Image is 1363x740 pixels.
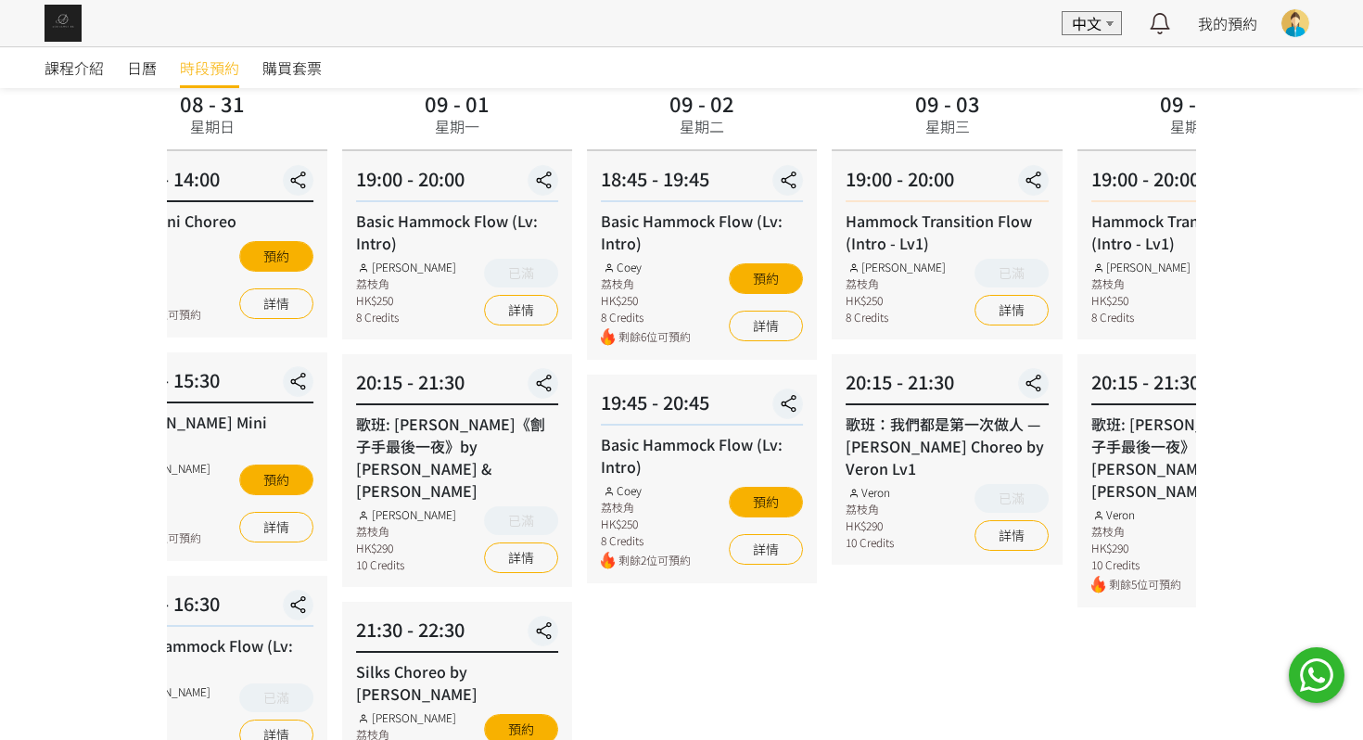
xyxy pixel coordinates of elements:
[846,165,1048,202] div: 19:00 - 20:00
[846,210,1048,254] div: Hammock Transition Flow (Intro - Lv1)
[190,115,235,137] div: 星期日
[1091,292,1191,309] div: HK$250
[356,616,558,653] div: 21:30 - 22:30
[601,552,615,569] img: fire.png
[1170,115,1215,137] div: 星期四
[846,413,1048,479] div: 歌班：我們都是第一次做人 — [PERSON_NAME] Choreo by Veron Lv1
[601,328,615,346] img: fire.png
[484,259,558,287] button: 已滿
[239,512,313,542] a: 詳情
[1109,576,1181,593] span: 剩餘5位可預約
[846,501,894,517] div: 荔枝角
[111,287,201,303] div: 8 Credits
[846,517,894,534] div: HK$290
[1160,93,1225,113] div: 09 - 04
[1091,309,1191,325] div: 8 Credits
[846,484,894,501] div: Veron
[111,477,211,493] div: 荔枝角
[111,717,211,734] div: HK$250
[356,292,456,309] div: HK$250
[45,47,104,88] a: 課程介紹
[356,506,456,523] div: [PERSON_NAME]
[425,93,490,113] div: 09 - 01
[129,306,201,324] span: 剩餘6位可預約
[915,93,980,113] div: 09 - 03
[601,259,691,275] div: Coey
[111,590,313,627] div: 15:30 - 16:30
[111,460,211,477] div: [PERSON_NAME]
[127,57,157,79] span: 日曆
[846,275,946,292] div: 荔枝角
[111,165,313,202] div: 13:00 - 14:00
[1091,556,1181,573] div: 10 Credits
[601,210,803,254] div: Basic Hammock Flow (Lv: Intro)
[1091,259,1191,275] div: [PERSON_NAME]
[601,309,691,325] div: 8 Credits
[356,660,558,705] div: Silks Choreo by [PERSON_NAME]
[356,275,456,292] div: 荔枝角
[601,433,803,478] div: Basic Hammock Flow (Lv: Intro)
[846,534,894,551] div: 10 Credits
[846,292,946,309] div: HK$250
[484,506,558,535] button: 已滿
[435,115,479,137] div: 星期一
[1091,540,1181,556] div: HK$290
[356,210,558,254] div: Basic Hammock Flow (Lv: Intro)
[1091,413,1293,502] div: 歌班: [PERSON_NAME]《劊子手最後一夜》by [PERSON_NAME] & [PERSON_NAME]
[356,540,456,556] div: HK$290
[669,93,734,113] div: 09 - 02
[127,47,157,88] a: 日曆
[1091,210,1293,254] div: Hammock Transition Flow (Intro - Lv1)
[45,5,82,42] img: img_61c0148bb0266
[111,510,211,527] div: 8 Credits
[239,241,313,272] button: 預約
[1091,275,1191,292] div: 荔枝角
[111,700,211,717] div: 荔枝角
[1091,576,1105,593] img: fire.png
[1198,12,1257,34] a: 我的預約
[846,259,946,275] div: [PERSON_NAME]
[729,311,803,341] a: 詳情
[974,520,1049,551] a: 詳情
[262,47,322,88] a: 購買套票
[729,263,803,294] button: 預約
[111,366,313,403] div: 14:30 - 15:30
[925,115,970,137] div: 星期三
[111,253,201,270] div: 荔枝角
[846,368,1048,405] div: 20:15 - 21:30
[356,259,456,275] div: [PERSON_NAME]
[180,47,239,88] a: 時段預約
[729,487,803,517] button: 預約
[111,634,313,679] div: Basic Hammock Flow (Lv: Intro)
[974,484,1049,513] button: 已滿
[239,288,313,319] a: 詳情
[601,516,691,532] div: HK$250
[680,115,724,137] div: 星期二
[45,57,104,79] span: 課程介紹
[601,165,803,202] div: 18:45 - 19:45
[262,57,322,79] span: 購買套票
[356,523,456,540] div: 荔枝角
[356,556,456,573] div: 10 Credits
[111,236,201,253] div: Xena
[1091,523,1181,540] div: 荔枝角
[111,411,313,455] div: [PERSON_NAME] Mini Choreo
[111,493,211,510] div: HK$250
[1091,165,1293,202] div: 19:00 - 20:00
[729,534,803,565] a: 詳情
[356,165,558,202] div: 19:00 - 20:00
[601,275,691,292] div: 荔枝角
[1091,368,1293,405] div: 20:15 - 21:30
[974,295,1049,325] a: 詳情
[618,552,691,569] span: 剩餘2位可預約
[129,529,211,547] span: 剩餘1位可預約
[180,57,239,79] span: 時段預約
[974,259,1049,287] button: 已滿
[356,413,558,502] div: 歌班: [PERSON_NAME]《劊子手最後一夜》by [PERSON_NAME] & [PERSON_NAME]
[111,270,201,287] div: HK$250
[846,309,946,325] div: 8 Credits
[601,389,803,426] div: 19:45 - 20:45
[111,683,211,700] div: [PERSON_NAME]
[601,292,691,309] div: HK$250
